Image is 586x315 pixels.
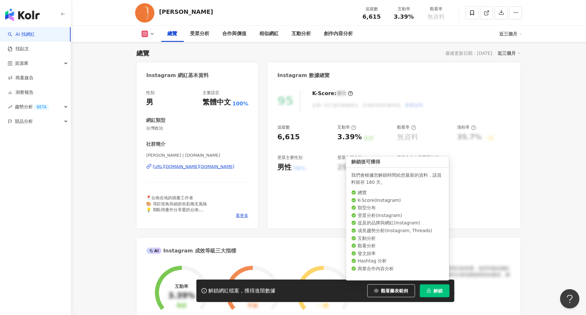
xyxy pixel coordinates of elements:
div: [PERSON_NAME] [159,8,213,16]
div: 受眾分析 [190,30,210,38]
div: 總覽 [137,49,150,58]
span: rise [8,105,12,109]
a: 商案媒合 [8,75,34,81]
div: 解鎖網紅檔案，獲得進階數據 [209,288,276,294]
div: 互動率 [392,6,416,12]
li: 受眾分析 ( Instagram ) [351,212,444,219]
li: 類型分布 [351,205,444,212]
span: 資源庫 [15,56,28,71]
div: BETA [34,104,49,110]
div: 無資料 [397,132,419,142]
span: 看更多 [236,213,248,219]
span: 競品分析 [15,114,33,129]
li: 互動分析 [351,235,444,242]
button: 解鎖 [420,284,450,297]
div: 解鎖後可獲得 [346,156,449,168]
div: Instagram 網紅基本資料 [146,72,209,79]
div: 不佳 [248,303,258,309]
div: 近三個月 [500,29,522,39]
li: 總覽 [351,190,444,196]
span: 100% [233,100,248,107]
div: 男性 [277,162,292,172]
span: 無資料 [428,14,445,20]
div: 相似網紅 [260,30,279,38]
div: 受眾主要年齡 [337,155,363,161]
div: 社群簡介 [146,141,166,148]
li: 發文頻率 [351,251,444,257]
div: 創作內容分析 [324,30,353,38]
div: 一般 [318,303,329,309]
div: 主要語言 [203,90,219,96]
div: 合作與價值 [223,30,247,38]
div: 觀看率 [397,124,416,130]
span: 6,615 [363,13,381,20]
div: 近三個月 [498,49,521,57]
li: Hashtag 分析 [351,258,444,265]
div: 性別 [146,90,155,96]
a: searchAI 找網紅 [8,31,35,38]
div: 受眾主要性別 [277,155,303,161]
div: 商業合作內容覆蓋比例 [397,155,439,161]
li: K-Score ( Instagram ) [351,197,444,204]
div: 觀看率 [424,6,449,12]
div: 總覽 [168,30,177,38]
div: 我們會根據您解鎖時間給您最新的資料，該資料留存 180 天。 [351,172,444,186]
div: 男 [146,97,154,107]
span: [PERSON_NAME] | [DOMAIN_NAME] [146,153,249,158]
span: 3.39% [394,14,414,20]
a: [URL][DOMAIN_NAME][DOMAIN_NAME] [146,164,249,170]
span: 觀看圖表範例 [381,288,408,293]
li: 商業合作內容分析 [351,266,444,272]
div: 繁體中文 [203,97,231,107]
span: 趨勢分析 [15,100,49,114]
div: Instagram 數據總覽 [277,72,330,79]
li: 觀看分析 [351,243,444,250]
li: 提及的品牌與網紅 ( Instagram ) [351,220,444,227]
div: 網紅類型 [146,117,166,124]
li: 成長趨勢分析 ( Instagram, Threads ) [351,228,444,234]
span: 📍台南在地的插畫工作者 🎨 等距視角與細節色彩兩支風格 💡 期盼用畫作分享愛的台南 💌 合作與交流，歡迎來信 📩 [EMAIL_ADDRESS][DOMAIN_NAME] [146,195,226,224]
div: 互動分析 [292,30,311,38]
button: 觀看圖表範例 [367,284,415,297]
div: Instagram 成效等級三大指標 [146,247,236,254]
img: KOL Avatar [135,3,154,23]
div: AI [146,248,162,254]
div: 追蹤數 [277,124,290,130]
div: 3.39% [337,132,362,142]
div: K-Score : [312,90,353,97]
div: [URL][DOMAIN_NAME][DOMAIN_NAME] [153,164,234,170]
span: 台灣政治 [146,125,249,131]
span: 解鎖 [434,288,443,293]
div: 追蹤數 [360,6,384,12]
div: 良好 [176,303,187,309]
a: 找貼文 [8,46,29,52]
a: 洞察報告 [8,89,34,96]
div: 最後更新日期：[DATE] [445,51,492,56]
div: 互動率 [337,124,356,130]
span: lock [427,289,431,293]
div: 6,615 [277,132,300,142]
div: 漲粉率 [457,124,476,130]
img: logo [5,8,40,21]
